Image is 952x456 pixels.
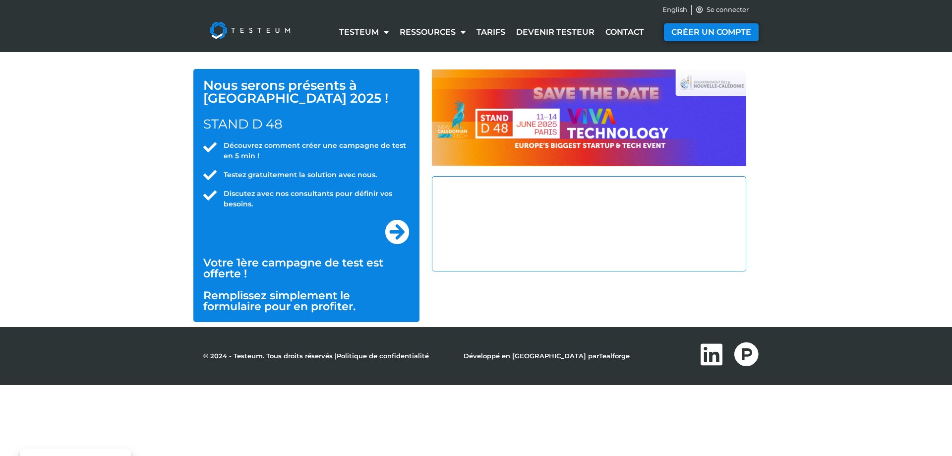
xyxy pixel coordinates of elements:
a: Tarifs [471,21,511,44]
a: Ressources [394,21,471,44]
span: CRÉER UN COMPTE [671,28,751,36]
a: Contact [600,21,650,44]
img: Testeum Logo - Application crowdtesting platform [198,10,301,50]
a: Testeum [334,21,394,44]
p: © 2024 - Testeum. Tous droits réservés | [203,353,429,359]
a: Se connecter [696,5,749,15]
span: Testez gratuitement la solution avec nous. [221,170,377,180]
nav: Menu [326,21,657,44]
h1: Nous serons présents à [GEOGRAPHIC_DATA] 2025 ! [203,79,410,130]
span: Discutez avec nos consultants pour définir vos besoins. [221,189,410,209]
a: English [662,5,687,15]
a: Devenir testeur [511,21,600,44]
iframe: Form 0 [442,187,736,261]
span: STAND D 48 [203,116,283,132]
a: CRÉER UN COMPTE [664,23,759,41]
span: Découvrez comment créer une campagne de test en 5 min ! [221,140,410,161]
a: Tealforge [599,352,630,360]
p: Développé en [GEOGRAPHIC_DATA] par [464,353,630,359]
h2: Votre 1ère campagne de test est offerte ! Remplissez simplement le formulaire pour en profiter. [203,258,410,312]
span: Se connecter [704,5,749,15]
a: Politique de confidentialité [337,352,429,360]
